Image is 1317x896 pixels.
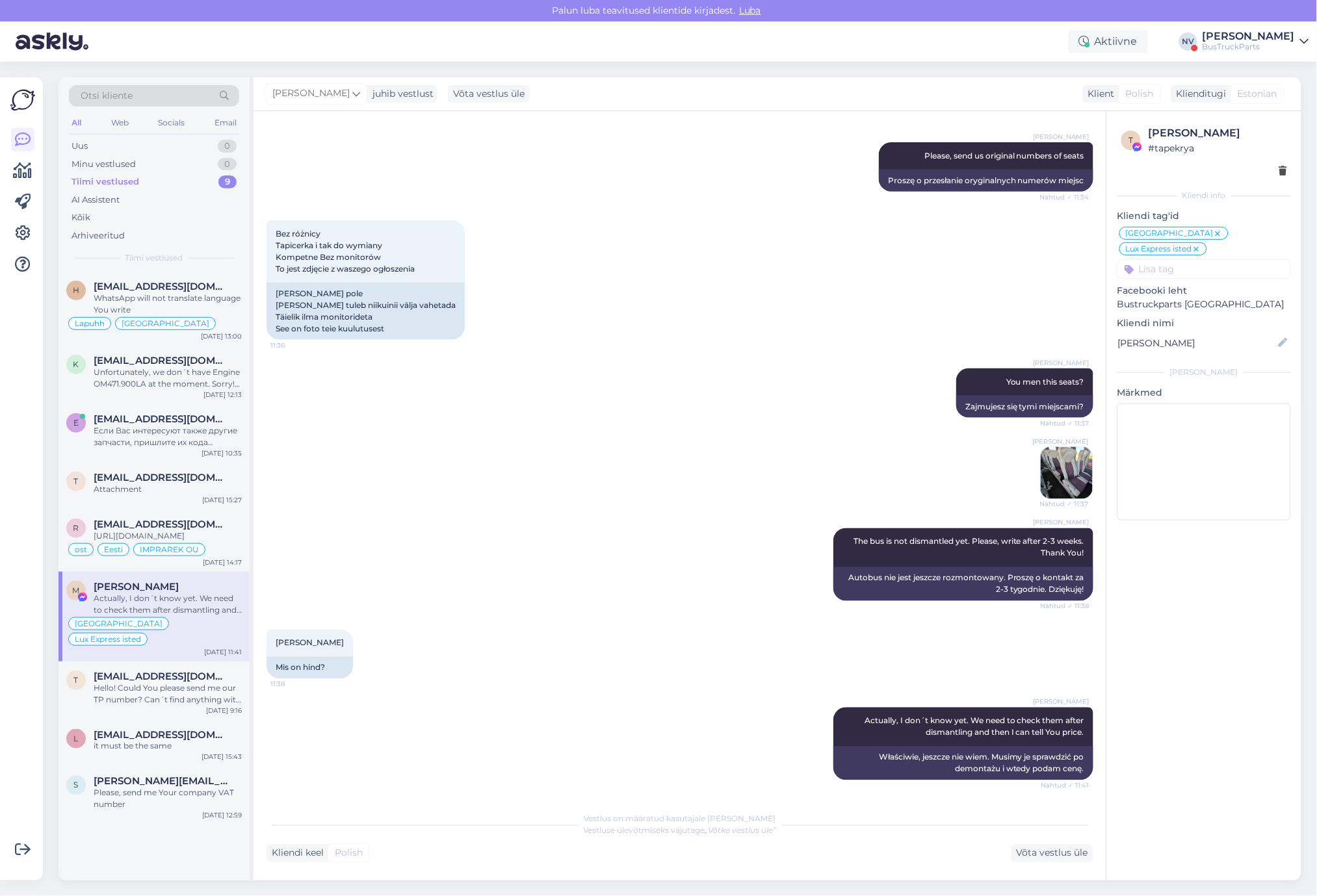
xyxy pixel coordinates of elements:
div: Kõik [72,211,90,224]
span: e [73,418,79,428]
span: Nähtud ✓ 11:37 [1040,500,1089,509]
span: [PERSON_NAME] [276,638,344,648]
span: T [74,675,79,685]
p: Kliendi nimi [1117,316,1291,330]
span: [PERSON_NAME] [1033,437,1089,446]
div: Proszę o przesłanie oryginalnych numerów miejsc [879,170,1093,192]
div: [DATE] 14:17 [203,557,242,567]
div: it must be the same [94,741,242,752]
span: Polish [1126,87,1154,101]
div: Klient [1083,87,1115,101]
div: Email [212,114,239,131]
div: Zajmujesz się tymi miejscami? [956,396,1093,418]
p: Facebooki leht [1117,284,1291,298]
span: H [73,285,79,295]
p: Kliendi tag'id [1117,209,1291,223]
a: [PERSON_NAME]BusTruckParts [1203,31,1309,52]
div: WhatsApp will not translate language You write [94,292,242,316]
span: 11:36 [270,340,319,350]
div: [DATE] 12:59 [202,811,242,821]
span: Polish [335,847,363,860]
span: ost [75,546,87,554]
i: „Võtke vestlus üle” [705,826,777,836]
p: Bustruckparts [GEOGRAPHIC_DATA] [1117,298,1291,311]
span: lm1965@virgilio.it [94,729,229,741]
input: Lisa tag [1117,259,1291,279]
div: juhib vestlust [367,87,434,101]
span: t [74,476,79,486]
span: [GEOGRAPHIC_DATA] [122,320,209,327]
span: Actually, I don´t know yet. We need to check them after dismantling and then I can tell You price. [865,716,1086,737]
div: Arhiveeritud [72,229,125,242]
span: Lux Express isted [1126,245,1192,253]
div: Attachment [94,483,242,495]
div: Kliendi keel [267,847,324,860]
div: Aktiivne [1069,30,1148,53]
span: [PERSON_NAME] [272,86,350,101]
div: [PERSON_NAME] pole [PERSON_NAME] tuleb niikuinii välja vahetada Täielik ilma monitorideta See on ... [267,283,465,340]
p: Märkmed [1117,386,1291,400]
span: [GEOGRAPHIC_DATA] [1126,229,1214,237]
div: Socials [155,114,187,131]
div: [PERSON_NAME] [1117,366,1291,378]
div: 0 [218,158,237,171]
div: # tapekrya [1149,141,1287,155]
span: kadrevatanas@gmail.com [94,355,229,366]
div: [DATE] 10:35 [202,448,242,458]
div: [DATE] 13:00 [201,331,242,341]
span: Please, send us original numbers of seats [924,151,1084,160]
span: Nähtud ✓ 11:41 [1041,781,1089,791]
span: T.umby90@hotmail.it [94,671,229,682]
span: Ham90asd@gmail.com [94,281,229,292]
div: Uus [72,140,88,153]
span: M [73,585,80,595]
span: express.frost1@gmail.com [94,413,229,425]
div: [PERSON_NAME] [1149,125,1287,141]
div: All [69,114,84,131]
input: Lisa nimi [1118,336,1276,350]
span: [PERSON_NAME] [1034,358,1089,368]
div: [DATE] 9:16 [206,706,242,715]
div: Web [109,114,131,131]
div: [DATE] 15:27 [202,495,242,505]
span: Estonian [1238,87,1277,101]
span: l [74,734,79,743]
span: The bus is not dismantled yet. Please, write after 2-3 weeks. Thank You! [854,537,1086,558]
div: Właściwie, jeszcze nie wiem. Musimy je sprawdzić po demontażu i wtedy podam cenę. [833,747,1093,780]
span: 11:38 [270,680,319,689]
span: Tiimi vestlused [125,252,183,264]
span: Nähtud ✓ 11:37 [1041,418,1089,428]
div: Võta vestlus üle [448,85,530,103]
span: s [74,780,79,790]
span: Maciej Przezdziecki [94,581,179,593]
span: You men this seats? [1006,377,1084,387]
div: BusTruckParts [1203,42,1295,52]
img: Askly Logo [10,88,35,112]
div: NV [1179,32,1197,51]
div: Actually, I don´t know yet. We need to check them after dismantling and then I can tell You price. [94,593,242,616]
span: Lux Express isted [75,635,141,643]
span: Eesti [104,546,123,554]
span: Nähtud ✓ 11:38 [1041,602,1089,611]
div: Võta vestlus üle [1011,845,1093,862]
span: rom.ivanov94@gmail.com [94,518,229,530]
div: Autobus nie jest jeszcze rozmontowany. Proszę o kontakt za 2-3 tygodnie. Dziękuję! [833,567,1093,601]
div: Unfortunately, we don´t have Engine OM471.900LA at the moment. Sorry! Only OM471.926 is available. [94,366,242,390]
span: [PERSON_NAME] [1034,132,1089,142]
span: toomas.alekors@autosoit.ee [94,472,229,483]
span: saeed.mottaghy@hotmail.com [94,776,229,787]
div: Hello! Could You please send me our TP number? Can´t find anything with number A 003 540 48 1702 [94,682,242,706]
img: Attachment [1041,447,1093,499]
span: [PERSON_NAME] [1034,697,1089,707]
span: r [73,523,79,533]
div: Minu vestlused [72,158,136,171]
span: t [1129,135,1134,145]
div: Mis on hind? [267,657,353,679]
div: 9 [218,175,237,188]
span: IMPRAREK OÜ [140,546,199,554]
div: Klienditugi [1171,87,1227,101]
div: Kliendi info [1117,190,1291,201]
span: [GEOGRAPHIC_DATA] [75,620,163,628]
span: Nähtud ✓ 11:34 [1040,192,1089,202]
span: Otsi kliente [81,89,133,103]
